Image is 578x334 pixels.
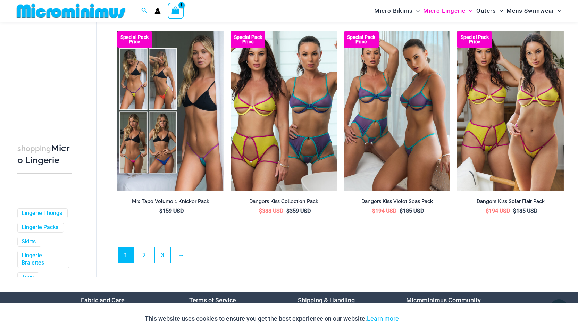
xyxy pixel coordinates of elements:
img: Dangers kiss Solar Flair Pack [457,31,564,191]
bdi: 359 USD [286,208,311,214]
span: Menu Toggle [466,2,472,20]
bdi: 159 USD [159,208,184,214]
a: Micro BikinisMenu ToggleMenu Toggle [372,2,421,20]
a: View Shopping Cart, 1 items [168,3,184,19]
a: → [173,247,189,263]
span: Menu Toggle [496,2,503,20]
a: Dangers Kiss Violet Seas Pack [344,198,451,207]
a: Account icon link [154,8,161,14]
a: Micro LingerieMenu ToggleMenu Toggle [421,2,474,20]
b: Special Pack Price [344,35,379,44]
a: Page 3 [155,247,170,263]
a: Mix Tape Volume 1 Knicker Pack [117,198,224,207]
bdi: 185 USD [400,208,424,214]
span: $ [400,208,403,214]
bdi: 185 USD [513,208,537,214]
span: Micro Bikinis [374,2,413,20]
nav: Site Navigation [371,1,564,21]
a: Lingerie Packs [22,224,58,231]
a: Dangers kiss Solar Flair Pack Dangers Kiss Solar Flair 1060 Bra 6060 Thong 1760 Garter 03Dangers ... [457,31,564,191]
span: $ [259,208,262,214]
a: Terms of Service [189,297,236,304]
span: Page 1 [118,247,134,263]
span: shopping [17,144,51,153]
h2: Dangers Kiss Collection Pack [231,198,337,205]
a: Dangers kiss Violet Seas Pack Dangers Kiss Violet Seas 1060 Bra 611 Micro 04Dangers Kiss Violet S... [344,31,451,191]
a: Skirts [22,238,36,245]
b: Special Pack Price [457,35,492,44]
span: Menu Toggle [554,2,561,20]
nav: Product Pagination [117,247,564,267]
b: Special Pack Price [231,35,265,44]
a: OutersMenu ToggleMenu Toggle [475,2,505,20]
h2: Dangers Kiss Violet Seas Pack [344,198,451,205]
a: Dangers Kiss Solar Flair Pack [457,198,564,207]
span: $ [159,208,162,214]
h2: Mix Tape Volume 1 Knicker Pack [117,198,224,205]
a: Learn more [367,315,399,322]
a: Mens SwimwearMenu ToggleMenu Toggle [505,2,563,20]
a: Dangers kiss Collection Pack Dangers Kiss Solar Flair 1060 Bra 611 Micro 1760 Garter 03Dangers Ki... [231,31,337,191]
span: Menu Toggle [413,2,420,20]
bdi: 194 USD [486,208,510,214]
bdi: 388 USD [259,208,283,214]
a: Lingerie Bralettes [22,252,64,267]
a: Page 2 [136,247,152,263]
h2: Dangers Kiss Solar Flair Pack [457,198,564,205]
img: Pack F [117,31,224,191]
span: $ [486,208,489,214]
bdi: 194 USD [372,208,396,214]
a: Pack F Pack BPack B [117,31,224,191]
img: Dangers kiss Collection Pack [231,31,337,191]
a: Tops [22,274,34,281]
span: $ [372,208,375,214]
a: Shipping & Handling [298,297,355,304]
span: $ [286,208,290,214]
span: $ [513,208,516,214]
img: MM SHOP LOGO FLAT [14,3,128,19]
a: Microminimus Community [406,297,481,304]
span: Outers [476,2,496,20]
span: Micro Lingerie [423,2,466,20]
p: This website uses cookies to ensure you get the best experience on our website. [145,314,399,324]
button: Accept [404,310,434,327]
a: Lingerie Thongs [22,210,62,217]
h3: Micro Lingerie [17,142,72,166]
a: Search icon link [141,7,148,15]
a: Dangers Kiss Collection Pack [231,198,337,207]
img: Dangers kiss Violet Seas Pack [344,31,451,191]
b: Special Pack Price [117,35,152,44]
span: Mens Swimwear [506,2,554,20]
a: Fabric and Care [81,297,125,304]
